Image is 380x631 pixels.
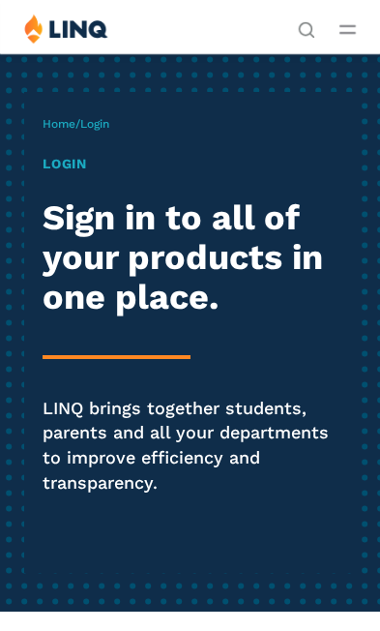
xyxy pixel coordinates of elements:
button: Open Main Menu [339,18,356,40]
h2: Sign in to all of your products in one place. [43,198,337,318]
h1: Login [43,154,337,174]
span: / [43,117,109,131]
button: Open Search Bar [298,19,315,37]
img: LINQ | K‑12 Software [24,14,108,44]
a: Home [43,117,75,131]
nav: Utility Navigation [298,14,315,37]
p: LINQ brings together students, parents and all your departments to improve efficiency and transpa... [43,396,337,496]
span: Login [80,117,109,131]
